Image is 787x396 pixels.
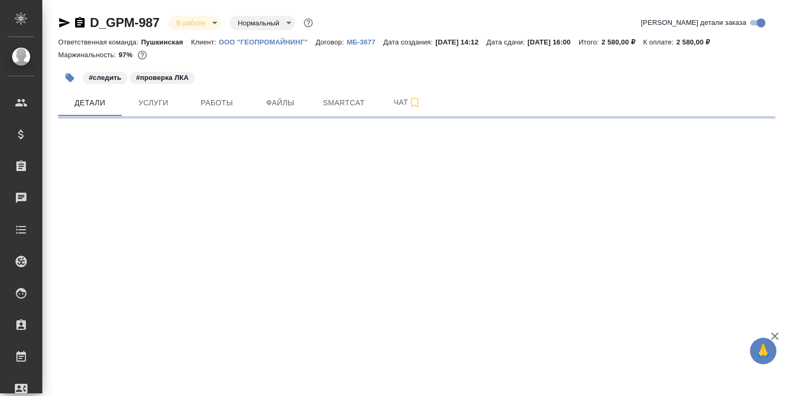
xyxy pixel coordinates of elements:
[408,96,421,109] svg: Подписаться
[65,96,115,110] span: Детали
[118,51,135,59] p: 97%
[346,38,383,46] p: МБ-3677
[527,38,579,46] p: [DATE] 16:00
[382,96,433,109] span: Чат
[191,96,242,110] span: Работы
[74,16,86,29] button: Скопировать ссылку
[643,38,676,46] p: К оплате:
[641,17,746,28] span: [PERSON_NAME] детали заказа
[301,16,315,30] button: Доп статусы указывают на важность/срочность заказа
[81,73,129,82] span: следить
[58,16,71,29] button: Скопировать ссылку для ЯМессенджера
[89,73,121,83] p: #следить
[255,96,306,110] span: Файлы
[128,96,179,110] span: Услуги
[435,38,487,46] p: [DATE] 14:12
[90,15,160,30] a: D_GPM-987
[235,19,282,28] button: Нормальный
[219,37,316,46] a: ООО "ГЕОПРОМАЙНИНГ"
[750,338,776,364] button: 🙏
[141,38,191,46] p: Пушкинская
[129,73,196,82] span: проверка ЛКА
[383,38,435,46] p: Дата создания:
[487,38,527,46] p: Дата сдачи:
[191,38,218,46] p: Клиент:
[601,38,643,46] p: 2 580,00 ₽
[136,73,188,83] p: #проверка ЛКА
[173,19,208,28] button: В работе
[168,16,221,30] div: В работе
[579,38,601,46] p: Итого:
[135,48,149,62] button: 75.01 RUB;
[316,38,347,46] p: Договор:
[346,37,383,46] a: МБ-3677
[58,51,118,59] p: Маржинальность:
[318,96,369,110] span: Smartcat
[58,66,81,89] button: Добавить тэг
[676,38,718,46] p: 2 580,00 ₽
[58,38,141,46] p: Ответственная команда:
[754,340,772,362] span: 🙏
[219,38,316,46] p: ООО "ГЕОПРОМАЙНИНГ"
[230,16,295,30] div: В работе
